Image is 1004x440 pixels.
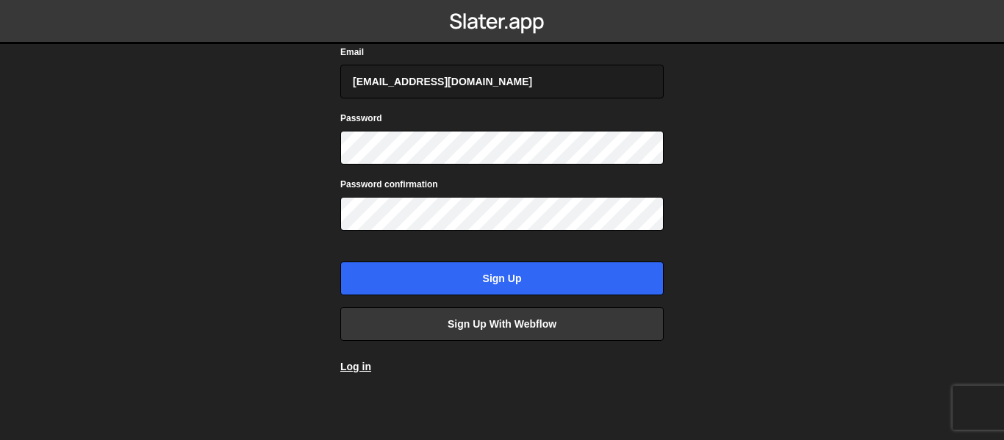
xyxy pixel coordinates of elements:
[340,177,438,192] label: Password confirmation
[340,45,364,59] label: Email
[340,307,664,341] a: Sign up with Webflow
[340,262,664,295] input: Sign up
[340,361,371,372] a: Log in
[340,111,382,126] label: Password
